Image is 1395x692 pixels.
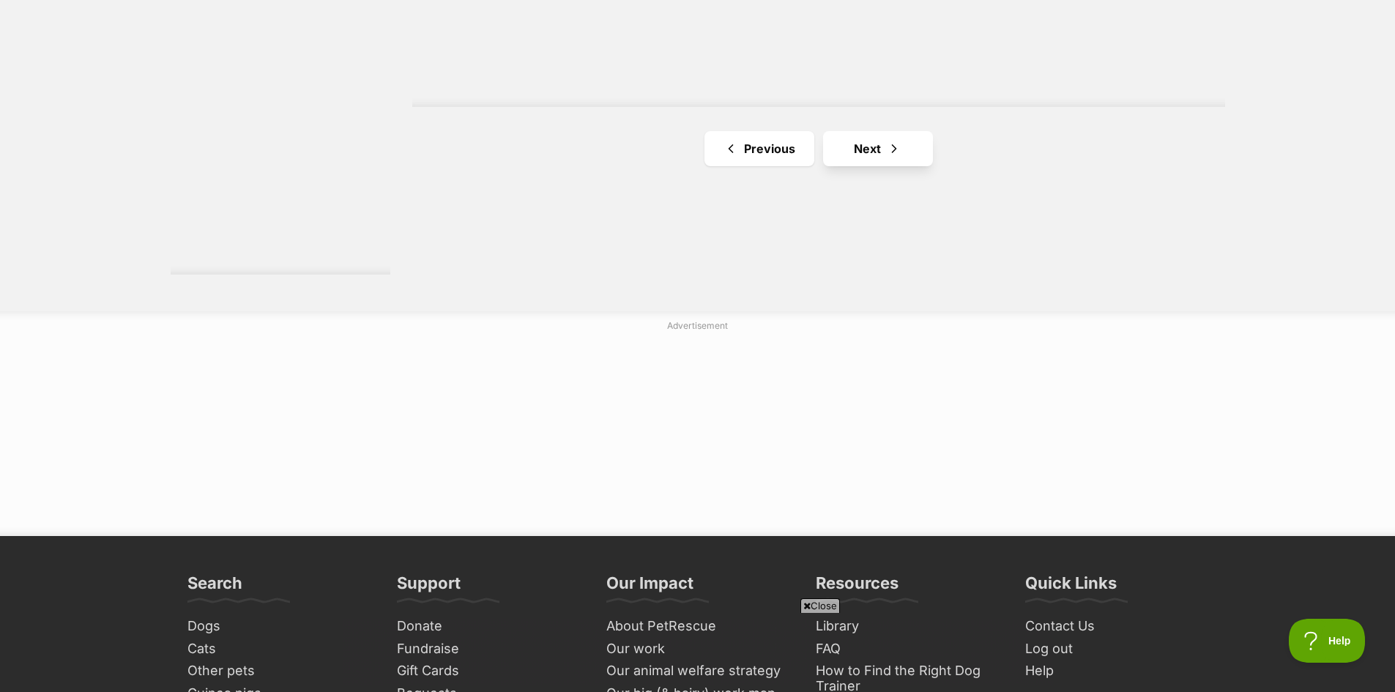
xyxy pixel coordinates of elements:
[1025,573,1117,602] h3: Quick Links
[397,573,461,602] h3: Support
[823,131,933,166] a: Next page
[187,573,242,602] h3: Search
[1019,615,1214,638] a: Contact Us
[816,573,899,602] h3: Resources
[1289,619,1366,663] iframe: Help Scout Beacon - Open
[1019,660,1214,682] a: Help
[182,660,376,682] a: Other pets
[343,338,1053,521] iframe: Advertisement
[704,131,814,166] a: Previous page
[606,573,693,602] h3: Our Impact
[1019,638,1214,661] a: Log out
[800,598,840,613] span: Close
[343,619,1053,685] iframe: Advertisement
[182,615,376,638] a: Dogs
[412,131,1225,166] nav: Pagination
[182,638,376,661] a: Cats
